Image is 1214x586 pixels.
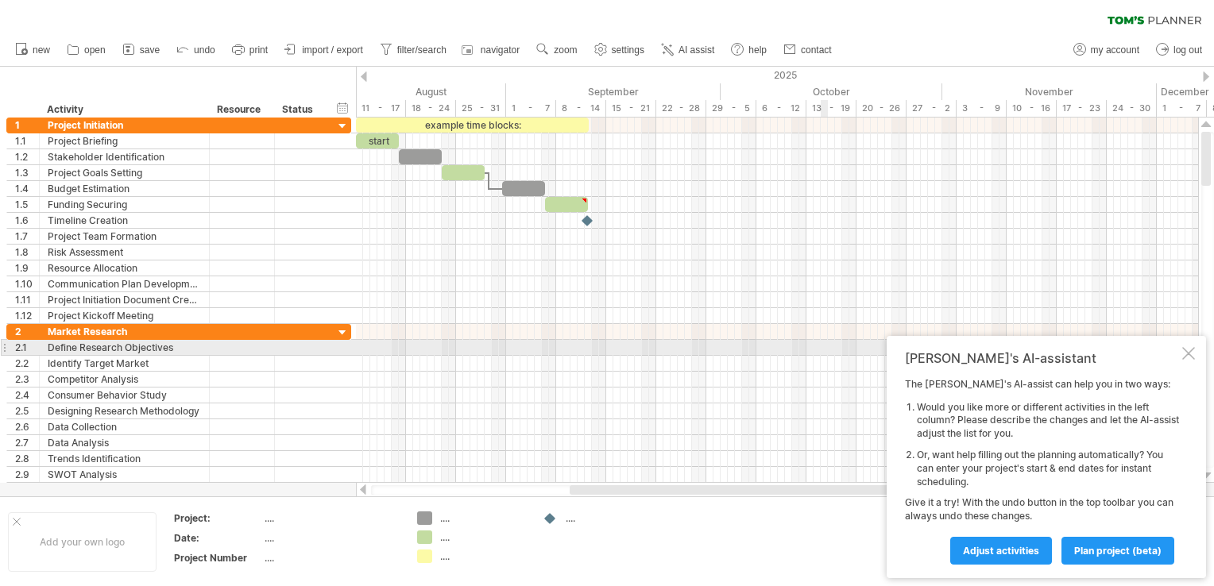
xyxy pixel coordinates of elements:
div: 2.7 [15,435,39,450]
div: Stakeholder Identification [48,149,201,164]
div: Timeline Creation [48,213,201,228]
a: open [63,40,110,60]
div: 1 - 7 [1157,100,1207,117]
span: log out [1173,44,1202,56]
div: Date: [174,531,261,545]
div: 1.12 [15,308,39,323]
span: my account [1091,44,1139,56]
div: 15 - 21 [606,100,656,117]
div: The [PERSON_NAME]'s AI-assist can help you in two ways: Give it a try! With the undo button in th... [905,378,1179,564]
div: 2.8 [15,451,39,466]
div: 2.3 [15,372,39,387]
div: 24 - 30 [1107,100,1157,117]
div: Add your own logo [8,512,157,572]
div: [PERSON_NAME]'s AI-assistant [905,350,1179,366]
a: plan project (beta) [1061,537,1174,565]
a: my account [1069,40,1144,60]
div: Project Kickoff Meeting [48,308,201,323]
div: Competitor Analysis [48,372,201,387]
div: Identify Target Market [48,356,201,371]
div: 1.6 [15,213,39,228]
div: Resource Allocation [48,260,201,276]
div: Data Collection [48,419,201,434]
span: contact [801,44,832,56]
a: AI assist [657,40,719,60]
div: Data Analysis [48,435,201,450]
span: settings [612,44,644,56]
div: 1 [15,118,39,133]
div: Resource [217,102,265,118]
span: zoom [554,44,577,56]
a: settings [590,40,649,60]
div: November 2025 [942,83,1157,100]
div: .... [440,530,527,544]
div: 1.2 [15,149,39,164]
div: 1.1 [15,133,39,148]
div: .... [440,511,527,525]
span: Adjust activities [963,545,1039,557]
div: 1.7 [15,229,39,244]
div: 1.3 [15,165,39,180]
span: import / export [302,44,363,56]
div: 2 [15,324,39,339]
span: undo [194,44,215,56]
div: 1 - 7 [506,100,556,117]
div: 2.1 [15,340,39,355]
div: Project Briefing [48,133,201,148]
div: 3 - 9 [957,100,1007,117]
div: 1.9 [15,260,39,276]
div: SWOT Analysis [48,467,201,482]
div: 2.2 [15,356,39,371]
a: log out [1152,40,1207,60]
div: Project Number [174,551,261,565]
div: 8 - 14 [556,100,606,117]
div: 27 - 2 [907,100,957,117]
div: Project Team Formation [48,229,201,244]
div: 2.5 [15,403,39,418]
div: 25 - 31 [456,100,506,117]
div: Budget Estimation [48,181,201,196]
span: open [84,44,106,56]
a: undo [172,40,220,60]
div: Project: [174,511,261,525]
div: 1.11 [15,292,39,307]
li: Would you like more or different activities in the left column? Please describe the changes and l... [917,401,1179,441]
div: .... [265,511,398,525]
div: August 2025 [284,83,506,100]
div: 2.4 [15,387,39,403]
div: 29 - 5 [706,100,756,117]
div: Status [282,102,317,118]
div: 18 - 24 [406,100,456,117]
div: .... [265,551,398,565]
a: Adjust activities [950,537,1052,565]
span: filter/search [397,44,447,56]
span: AI assist [679,44,714,56]
div: example time blocks: [356,118,589,133]
a: help [727,40,771,60]
div: 1.8 [15,245,39,260]
div: .... [440,549,527,563]
div: Consumer Behavior Study [48,387,201,403]
span: print [249,44,268,56]
a: navigator [459,40,524,60]
div: Designing Research Methodology [48,403,201,418]
div: 6 - 12 [756,100,806,117]
div: 13 - 19 [806,100,856,117]
div: Market Research [48,324,201,339]
div: October 2025 [721,83,942,100]
div: 1.5 [15,197,39,212]
div: Trends Identification [48,451,201,466]
div: 17 - 23 [1057,100,1107,117]
a: new [11,40,55,60]
li: Or, want help filling out the planning automatically? You can enter your project's start & end da... [917,449,1179,488]
div: 2.6 [15,419,39,434]
div: Define Research Objectives [48,340,201,355]
div: Funding Securing [48,197,201,212]
div: 1.4 [15,181,39,196]
div: 22 - 28 [656,100,706,117]
span: save [140,44,160,56]
a: print [228,40,273,60]
div: .... [265,531,398,545]
div: 2.9 [15,467,39,482]
div: Communication Plan Development [48,276,201,291]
